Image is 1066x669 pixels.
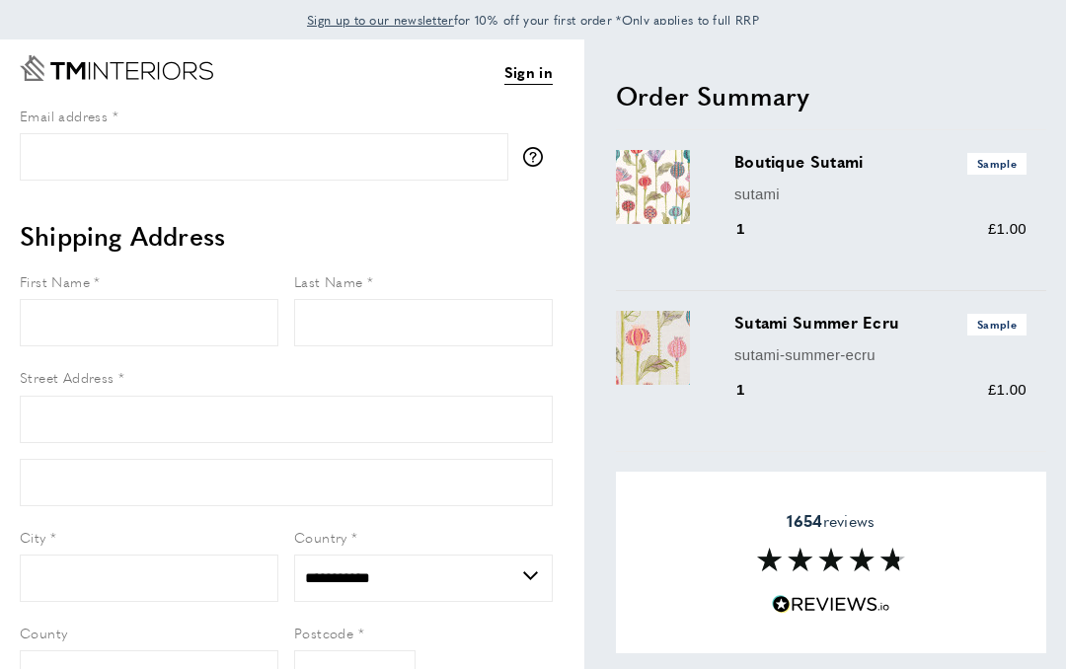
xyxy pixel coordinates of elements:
img: Boutique Sutami [616,150,690,224]
a: Sign up to our newsletter [307,10,454,30]
span: First Name [20,271,90,291]
span: Last Name [294,271,363,291]
p: sutami [734,183,1027,206]
span: £1.00 [988,220,1027,237]
a: Go to Home page [20,55,213,81]
span: reviews [787,511,875,531]
strong: 1654 [787,509,822,532]
h2: Order Summary [616,78,1046,113]
span: Postcode [294,623,353,642]
span: County [20,623,67,642]
div: 1 [734,217,773,241]
h3: Sutami Summer Ecru [734,311,1027,334]
h3: Boutique Sutami [734,150,1027,174]
span: Sign up to our newsletter [307,11,454,29]
span: £1.00 [988,381,1027,398]
img: Reviews section [757,548,905,571]
p: sutami-summer-ecru [734,343,1027,367]
span: City [20,527,46,547]
span: Email address [20,106,108,125]
button: More information [523,147,553,167]
span: Street Address [20,367,114,387]
span: Country [294,527,347,547]
div: 1 [734,378,773,402]
span: Sample [967,153,1027,174]
img: Sutami Summer Ecru [616,311,690,385]
h2: Shipping Address [20,218,553,254]
a: Sign in [504,60,553,85]
img: Reviews.io 5 stars [772,595,890,614]
span: for 10% off your first order *Only applies to full RRP [307,11,759,29]
span: Sample [967,314,1027,334]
